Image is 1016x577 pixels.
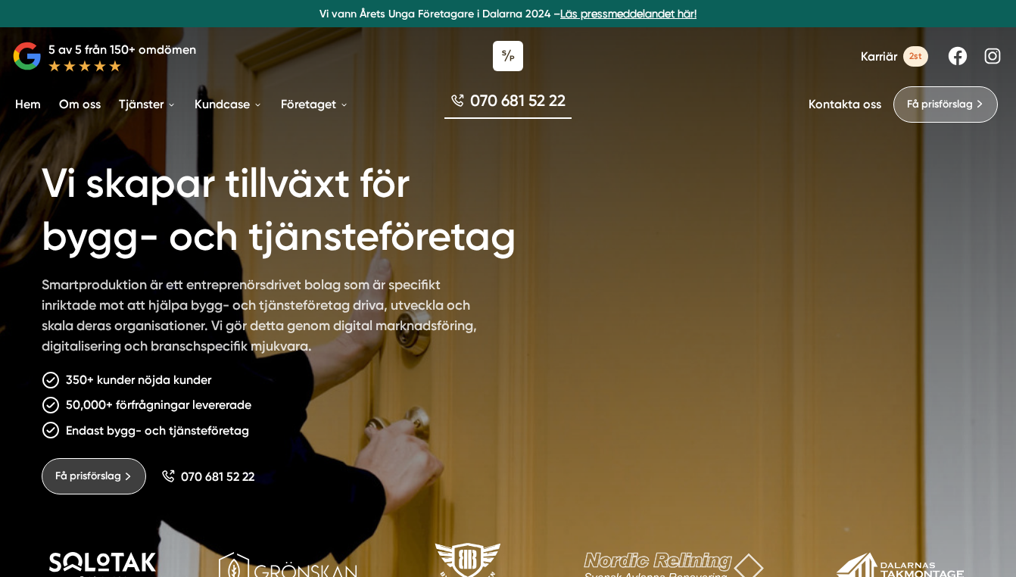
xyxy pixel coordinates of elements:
[55,468,121,485] span: Få prisförslag
[48,40,196,59] p: 5 av 5 från 150+ omdömen
[42,275,478,363] p: Smartproduktion är ett entreprenörsdrivet bolag som är specifikt inriktade mot att hjälpa bygg- o...
[66,370,211,389] p: 350+ kunder nöjda kunder
[893,86,998,123] a: Få prisförslag
[116,85,179,123] a: Tjänster
[12,85,44,123] a: Hem
[470,89,566,111] span: 070 681 52 22
[42,458,146,494] a: Få prisförslag
[42,139,571,275] h1: Vi skapar tillväxt för bygg- och tjänsteföretag
[6,6,1010,21] p: Vi vann Årets Unga Företagare i Dalarna 2024 –
[66,395,251,414] p: 50,000+ förfrågningar levererade
[66,421,249,440] p: Endast bygg- och tjänsteföretag
[560,8,697,20] a: Läs pressmeddelandet här!
[192,85,266,123] a: Kundcase
[861,49,897,64] span: Karriär
[809,97,881,111] a: Kontakta oss
[903,46,928,67] span: 2st
[56,85,104,123] a: Om oss
[907,96,973,113] span: Få prisförslag
[181,469,254,484] span: 070 681 52 22
[161,469,254,484] a: 070 681 52 22
[444,89,572,119] a: 070 681 52 22
[278,85,352,123] a: Företaget
[861,46,928,67] a: Karriär 2st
